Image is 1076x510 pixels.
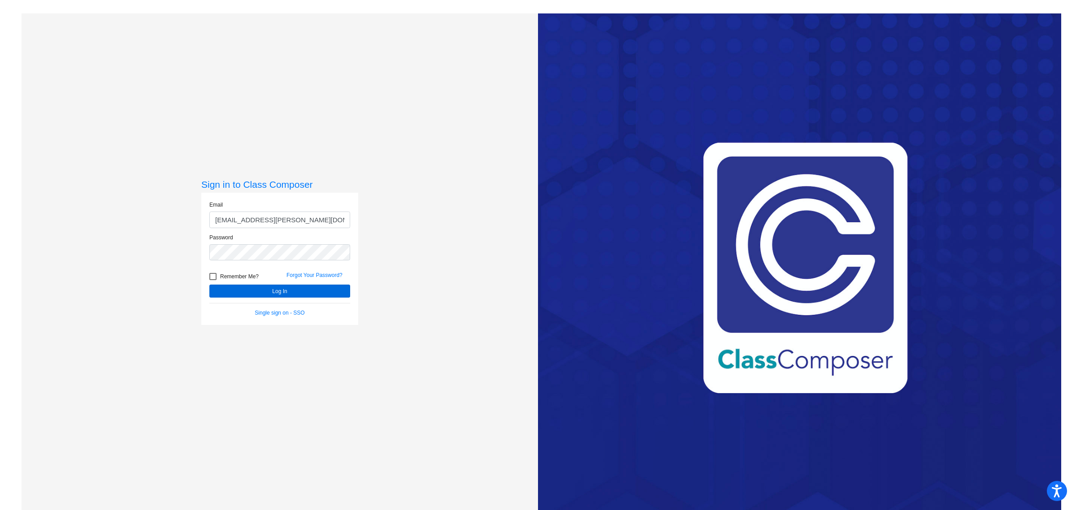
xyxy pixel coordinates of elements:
[209,285,350,298] button: Log In
[209,233,233,242] label: Password
[286,272,343,278] a: Forgot Your Password?
[209,201,223,209] label: Email
[220,271,259,282] span: Remember Me?
[255,310,304,316] a: Single sign on - SSO
[201,179,358,190] h3: Sign in to Class Composer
